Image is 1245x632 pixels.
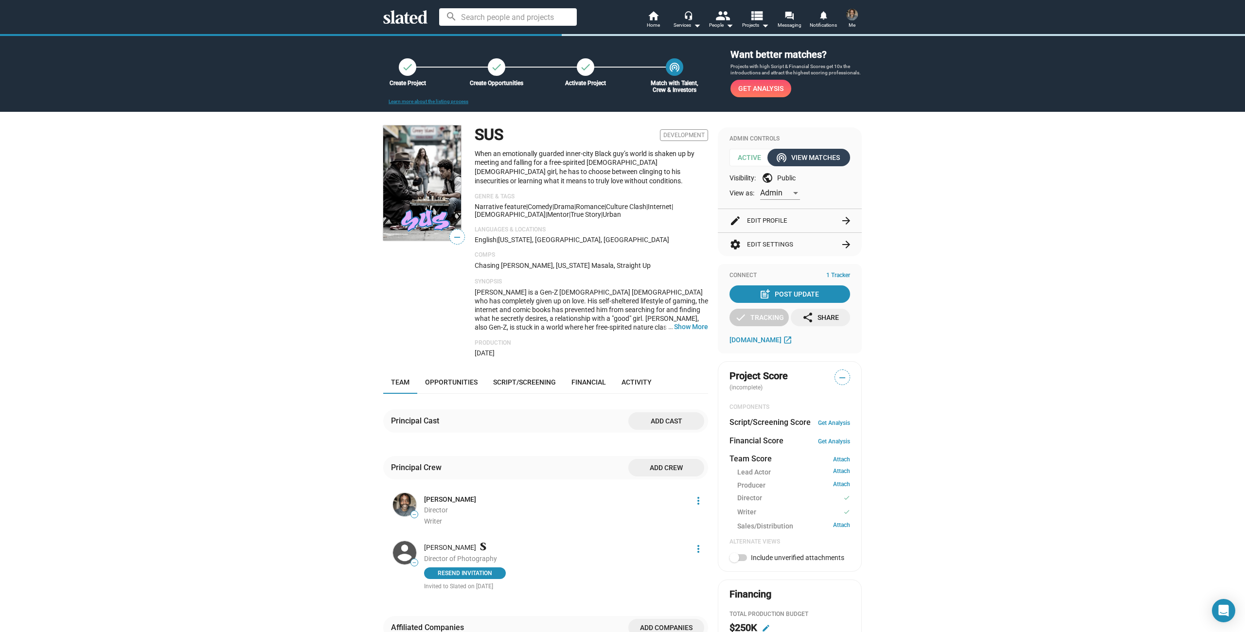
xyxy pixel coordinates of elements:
[475,278,708,286] p: Synopsis
[475,149,708,185] p: When an emotionally guarded inner-city Black guy’s world is shaken up by meeting and falling for ...
[738,80,783,97] span: Get Analysis
[605,203,606,211] span: |
[729,309,789,326] button: Tracking
[791,309,850,326] button: Share
[826,272,850,280] span: 1 Tracker
[622,378,652,386] span: Activity
[660,129,708,141] span: Development
[729,538,850,546] div: Alternate Views
[729,336,782,344] span: [DOMAIN_NAME]
[843,493,850,503] mat-icon: check
[776,152,787,163] mat-icon: wifi_tethering
[439,8,577,26] input: Search people and projects
[840,239,852,250] mat-icon: arrow_forward
[729,588,771,601] div: Financing
[475,124,503,145] h1: SUS
[742,19,769,31] span: Projects
[833,481,850,490] a: Attach
[554,203,574,211] span: Drama
[636,412,696,430] span: Add cast
[772,10,806,31] a: Messaging
[729,135,850,143] div: Admin Controls
[784,11,794,20] mat-icon: forum
[802,312,814,323] mat-icon: share
[393,541,416,564] img: Faroukh Mistry
[475,211,546,218] span: [DEMOGRAPHIC_DATA]
[391,378,409,386] span: Team
[729,404,850,411] div: COMPONENTS
[488,58,505,76] a: Create Opportunities
[729,209,850,232] button: Edit Profile
[636,459,696,476] span: Add crew
[411,512,418,517] span: —
[647,19,660,31] span: Home
[729,369,788,383] span: Project Score
[684,11,693,19] mat-icon: headset_mic
[729,149,776,166] span: Active
[737,468,771,477] span: Lead Actor
[693,495,704,507] mat-icon: more_vert
[666,58,683,76] a: Match with Talent, Crew & Investors
[802,309,839,326] div: Share
[450,231,464,244] span: —
[411,560,418,565] span: —
[674,19,701,31] div: Services
[818,420,850,426] a: Get Analysis
[735,309,784,326] div: Tracking
[553,80,618,87] div: Activate Project
[729,334,795,346] a: [DOMAIN_NAME]
[580,61,591,73] mat-icon: check
[737,508,756,518] span: Writer
[601,211,603,218] span: |
[833,468,850,477] a: Attach
[528,203,552,211] span: Comedy
[430,568,500,578] span: RESEND INVITATION
[724,19,735,31] mat-icon: arrow_drop_down
[648,203,672,211] span: internet
[729,417,811,427] dt: Script/Screening Score
[835,371,850,384] span: —
[729,215,741,227] mat-icon: edit
[475,261,708,270] p: Chasing [PERSON_NAME], [US_STATE] Masala, Straight Up
[737,522,793,531] span: Sales/Distribution
[840,7,864,32] button: Gary ScottMe
[475,251,708,259] p: Comps
[642,80,707,93] div: Match with Talent, Crew & Investors
[485,370,564,394] a: Script/Screening
[383,125,461,241] img: SUS
[569,211,570,218] span: |
[729,384,765,391] span: (incomplete)
[424,506,448,514] span: Director
[691,19,703,31] mat-icon: arrow_drop_down
[424,567,506,579] button: RESEND INVITATION
[389,99,468,104] a: Learn more about the listing process
[778,19,801,31] span: Messaging
[417,370,485,394] a: Opportunities
[704,10,738,31] button: People
[759,19,771,31] mat-icon: arrow_drop_down
[729,454,772,464] dt: Team Score
[577,58,594,76] button: Activate Project
[729,233,850,256] button: Edit Settings
[493,378,556,386] span: Script/Screening
[729,172,850,184] div: Visibility: Public
[818,10,828,19] mat-icon: notifications
[760,188,783,197] span: Admin
[424,543,687,552] div: [PERSON_NAME]
[552,203,554,211] span: |
[738,10,772,31] button: Projects
[628,412,704,430] button: Add cast
[729,611,850,618] div: Total Production budget
[729,239,741,250] mat-icon: settings
[833,456,850,463] a: Attach
[818,438,850,445] a: Get Analysis
[730,63,862,76] p: Projects with high Script & Financial Scores get 10x the introductions and attract the highest sc...
[751,554,844,562] span: Include unverified attachments
[783,335,792,344] mat-icon: open_in_new
[730,80,791,97] a: Get Analysis
[424,583,687,591] div: Invited to Slated on [DATE]
[840,215,852,227] mat-icon: arrow_forward
[709,19,733,31] div: People
[737,481,765,490] span: Producer
[383,370,417,394] a: Team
